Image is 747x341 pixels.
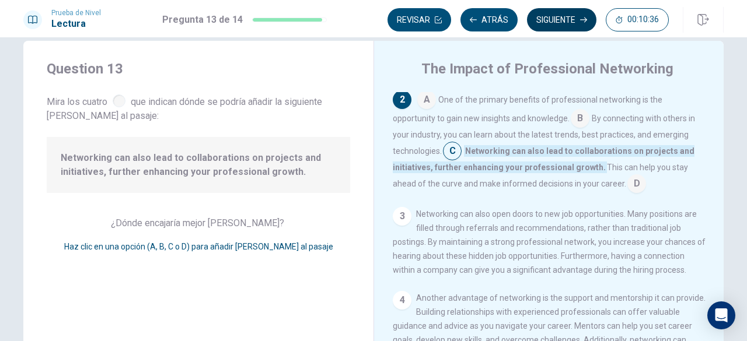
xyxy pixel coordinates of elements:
[443,142,462,160] span: C
[162,13,243,27] h1: Pregunta 13 de 14
[527,8,596,31] button: Siguiente
[64,242,333,251] span: Haz clic en una opción (A, B, C o D) para añadir [PERSON_NAME] al pasaje
[47,92,350,123] span: Mira los cuatro que indican dónde se podría añadir la siguiente [PERSON_NAME] al pasaje:
[571,109,589,128] span: B
[393,207,411,226] div: 3
[393,145,694,173] span: Networking can also lead to collaborations on projects and initiatives, further enhancing your pr...
[460,8,518,31] button: Atrás
[51,9,101,17] span: Prueba de Nivel
[606,8,669,31] button: 00:10:36
[393,209,706,275] span: Networking can also open doors to new job opportunities. Many positions are filled through referr...
[627,15,659,24] span: 00:10:36
[111,217,287,228] span: ¿Dónde encajaría mejor [PERSON_NAME]?
[51,17,101,31] h1: Lectura
[707,301,735,329] div: Open Intercom Messenger
[393,90,411,109] div: 2
[421,59,673,78] h4: The Impact of Professional Networking
[47,59,350,78] h4: Question 13
[627,174,646,193] span: D
[393,114,695,156] span: By connecting with others in your industry, you can learn about the latest trends, best practices...
[61,151,336,179] span: Networking can also lead to collaborations on projects and initiatives, further enhancing your pr...
[388,8,451,31] button: Revisar
[393,95,662,123] span: One of the primary benefits of professional networking is the opportunity to gain new insights an...
[393,291,411,310] div: 4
